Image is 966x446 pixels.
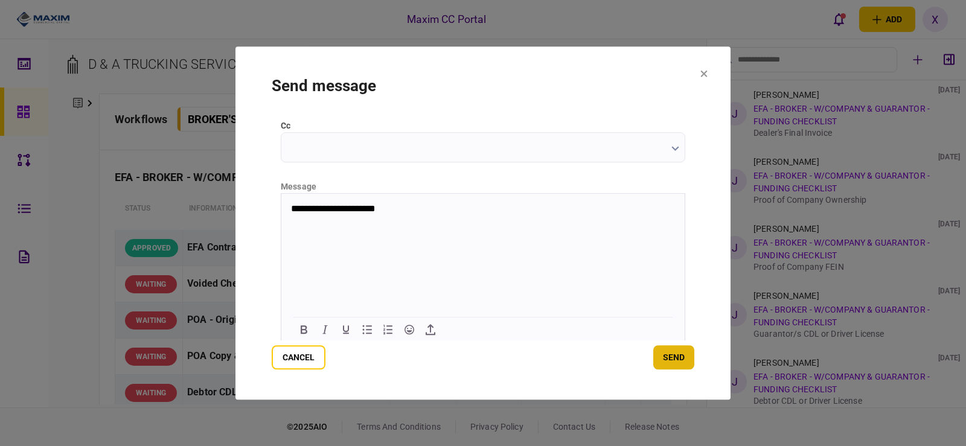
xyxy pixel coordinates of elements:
[336,321,356,338] button: Underline
[653,345,694,369] button: send
[399,321,420,338] button: Emojis
[272,77,694,95] h1: send message
[293,321,314,338] button: Bold
[357,321,377,338] button: Bullet list
[281,132,685,162] input: cc
[281,194,685,314] iframe: Rich Text Area
[281,119,685,132] label: cc
[315,321,335,338] button: Italic
[281,180,685,193] div: message
[378,321,398,338] button: Numbered list
[272,345,325,369] button: Cancel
